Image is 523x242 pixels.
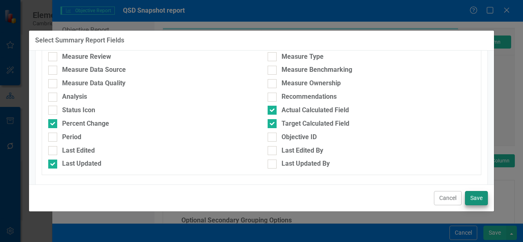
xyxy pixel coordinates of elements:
[282,52,324,62] div: Measure Type
[434,191,462,205] button: Cancel
[62,159,101,169] div: Last Updated
[282,133,317,142] div: Objective ID
[62,146,95,155] div: Last Edited
[62,79,125,88] div: Measure Data Quality
[282,92,337,102] div: Recommendations
[62,133,81,142] div: Period
[282,146,323,155] div: Last Edited By
[465,191,488,205] button: Save
[282,65,352,75] div: Measure Benchmarking
[48,183,104,193] legend: Objective Series
[62,92,87,102] div: Analysis
[282,119,349,129] div: Target Calculated Field
[282,159,330,169] div: Last Updated By
[282,79,341,88] div: Measure Ownership
[35,37,124,44] div: Select Summary Report Fields
[62,106,95,115] div: Status Icon
[62,65,126,75] div: Measure Data Source
[62,52,111,62] div: Measure Review
[62,119,109,129] div: Percent Change
[282,106,349,115] div: Actual Calculated Field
